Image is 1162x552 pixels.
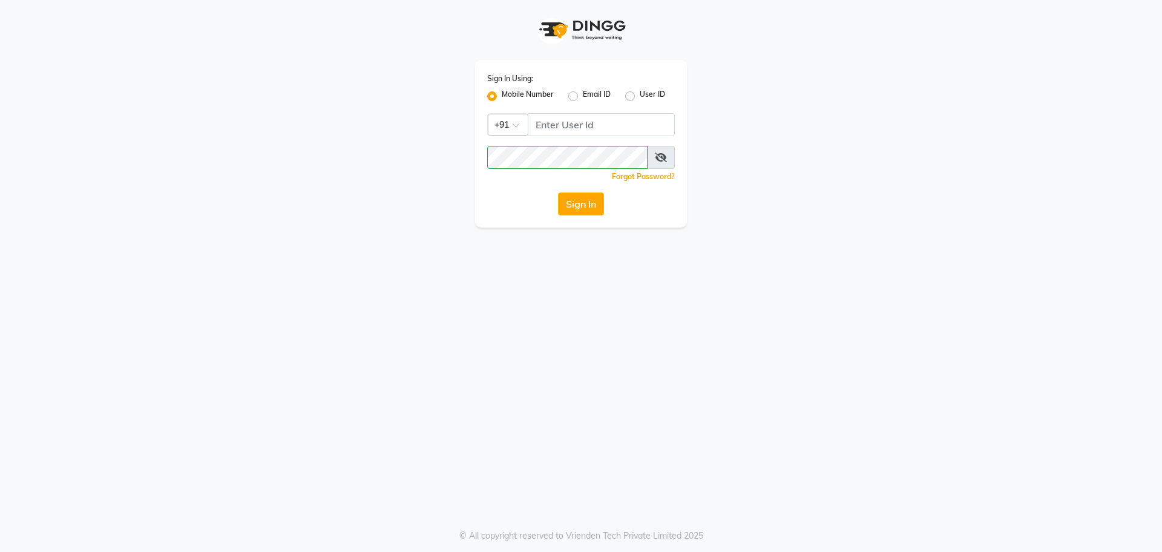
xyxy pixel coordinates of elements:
a: Forgot Password? [612,172,675,181]
button: Sign In [558,192,604,215]
label: Sign In Using: [487,73,533,84]
input: Username [487,146,648,169]
label: User ID [640,89,665,103]
label: Email ID [583,89,611,103]
label: Mobile Number [502,89,554,103]
img: logo1.svg [533,12,629,48]
input: Username [528,113,675,136]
